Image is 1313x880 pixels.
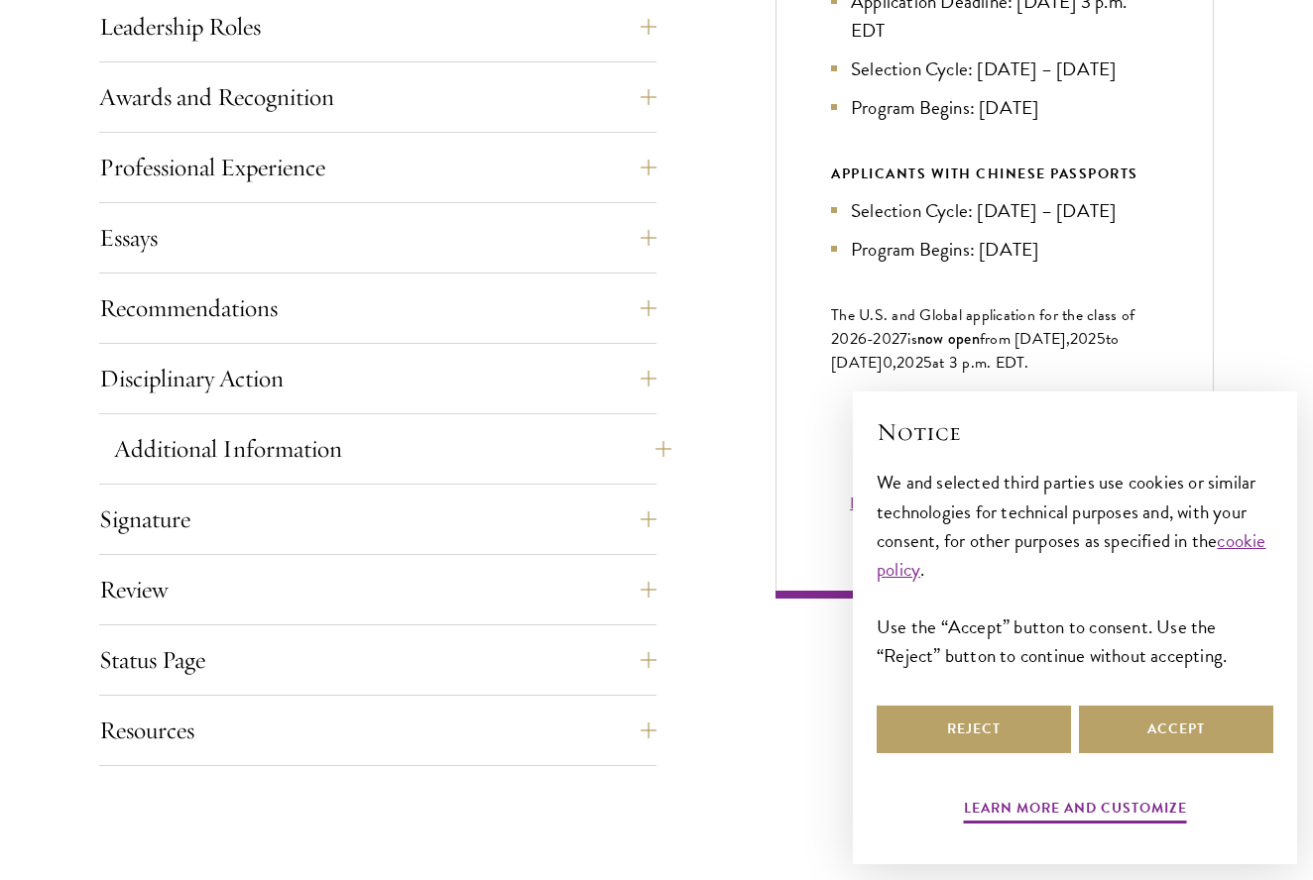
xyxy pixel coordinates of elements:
button: Professional Experience [99,144,656,191]
button: Reject [877,706,1071,753]
button: Recommendations [99,284,656,332]
button: Awards and Recognition [99,73,656,121]
span: 202 [896,351,923,375]
span: is [907,327,917,351]
span: -202 [867,327,899,351]
h2: Notice [877,415,1273,449]
div: We and selected third parties use cookies or similar technologies for technical purposes and, wit... [877,468,1273,669]
div: a print-friendly PDF version of the application instructions [831,492,1158,539]
span: 6 [858,327,867,351]
a: cookie policy [877,526,1266,584]
button: Leadership Roles [99,3,656,51]
span: 0 [883,351,893,375]
span: to [DATE] [831,327,1119,375]
button: Status Page [99,636,656,684]
div: APPLICANTS WITH CHINESE PASSPORTS [831,162,1158,186]
button: Signature [99,495,656,543]
span: 5 [923,351,932,375]
li: Selection Cycle: [DATE] – [DATE] [831,196,1158,225]
span: 7 [899,327,907,351]
span: at 3 p.m. EDT. [932,351,1029,375]
button: Accept [1079,706,1273,753]
button: Essays [99,214,656,262]
button: Review [99,566,656,613]
button: Disciplinary Action [99,355,656,402]
span: 202 [1070,327,1097,351]
li: Program Begins: [DATE] [831,235,1158,264]
button: Learn more and customize [964,796,1187,826]
span: The U.S. and Global application for the class of 202 [831,303,1134,351]
span: from [DATE], [980,327,1070,351]
button: Resources [99,707,656,754]
span: now open [917,327,980,350]
li: Selection Cycle: [DATE] – [DATE] [831,55,1158,83]
button: Additional Information [114,425,671,473]
li: Program Begins: [DATE] [831,93,1158,122]
span: , [893,351,896,375]
span: 5 [1097,327,1106,351]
